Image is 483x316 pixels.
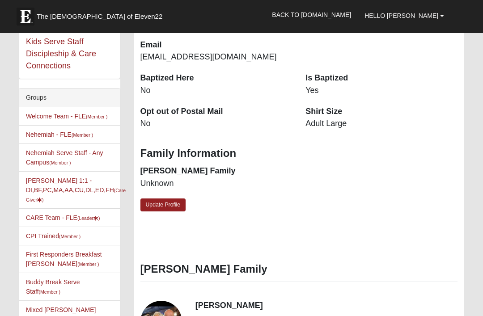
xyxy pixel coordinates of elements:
small: (Member ) [72,132,93,138]
dt: Is Baptized [305,72,458,84]
a: [PERSON_NAME] 1:1 - DI,BF,PC,MA,AA,CU,DL,ED,FH(Care Giver) [26,177,126,203]
a: Nehemiah - FLE(Member ) [26,131,93,138]
dt: Opt out of Postal Mail [140,106,292,118]
dt: Baptized Here [140,72,292,84]
small: (Member ) [77,261,99,267]
span: The [DEMOGRAPHIC_DATA] of Eleven22 [37,12,162,21]
dd: Adult Large [305,118,458,130]
a: Buddy Break Serve Staff(Member ) [26,278,80,295]
div: Groups [19,88,120,107]
span: Hello [PERSON_NAME] [364,12,438,19]
dd: Unknown [140,178,292,190]
a: Kids Serve Staff Discipleship & Care Connections [26,37,96,70]
dt: Email [140,39,292,51]
dt: [PERSON_NAME] Family [140,165,292,177]
dd: Yes [305,85,458,97]
dd: No [140,118,292,130]
a: Update Profile [140,198,186,211]
small: (Member ) [59,234,80,239]
small: (Member ) [86,114,107,119]
a: Hello [PERSON_NAME] [358,4,451,27]
dt: Shirt Size [305,106,458,118]
h4: [PERSON_NAME] [195,301,458,311]
a: CPI Trained(Member ) [26,232,80,240]
a: CARE Team - FLE(Leader) [26,214,100,221]
h3: Family Information [140,147,458,160]
img: Eleven22 logo [17,8,34,25]
h3: [PERSON_NAME] Family [140,263,458,276]
a: First Responders Breakfast [PERSON_NAME](Member ) [26,251,102,267]
a: The [DEMOGRAPHIC_DATA] of Eleven22 [12,3,191,25]
small: (Member ) [39,289,60,295]
small: (Leader ) [77,215,100,221]
dd: [EMAIL_ADDRESS][DOMAIN_NAME] [140,51,292,63]
small: (Member ) [49,160,71,165]
a: Nehemiah Serve Staff - Any Campus(Member ) [26,149,103,166]
a: Back to [DOMAIN_NAME] [265,4,358,26]
dd: No [140,85,292,97]
a: Welcome Team - FLE(Member ) [26,113,108,120]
